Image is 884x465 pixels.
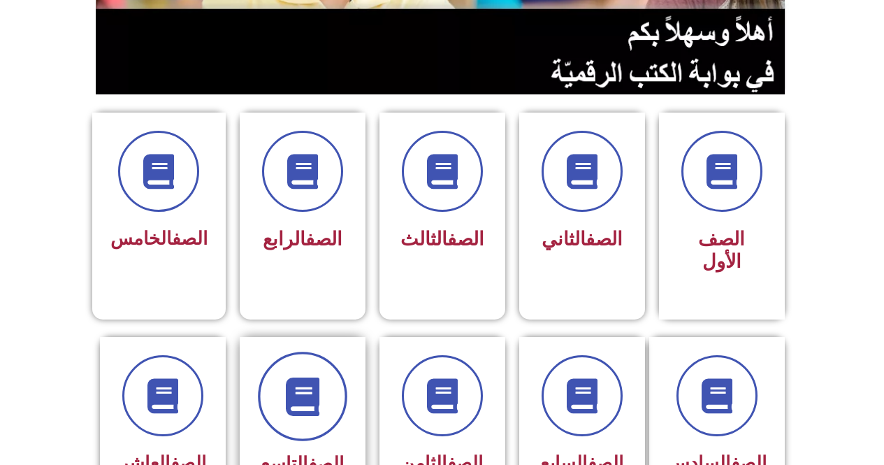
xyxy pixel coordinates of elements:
[447,228,484,250] a: الصف
[400,228,484,250] span: الثالث
[698,228,745,273] span: الصف الأول
[110,228,208,249] span: الخامس
[586,228,623,250] a: الصف
[542,228,623,250] span: الثاني
[263,228,342,250] span: الرابع
[305,228,342,250] a: الصف
[172,228,208,249] a: الصف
